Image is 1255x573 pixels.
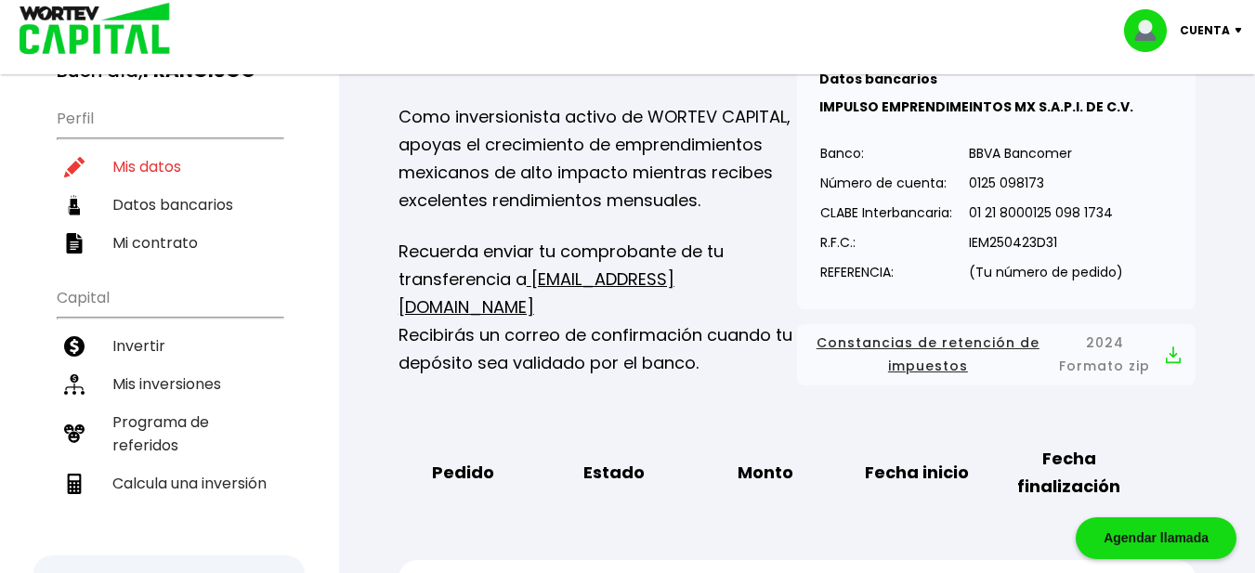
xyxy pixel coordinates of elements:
a: Mi contrato [57,224,282,262]
a: Mis datos [57,148,282,186]
a: Mis inversiones [57,365,282,403]
p: Cuenta [1180,17,1230,45]
a: Datos bancarios [57,186,282,224]
ul: Perfil [57,98,282,262]
a: Calcula una inversión [57,464,282,502]
a: [EMAIL_ADDRESS][DOMAIN_NAME] [399,267,674,319]
b: Fecha finalización [1005,445,1132,501]
b: Fecha inicio [865,459,969,487]
img: invertir-icon.b3b967d7.svg [64,336,85,357]
p: R.F.C.: [820,228,952,256]
img: inversiones-icon.6695dc30.svg [64,374,85,395]
p: Recuerda enviar tu comprobante de tu transferencia a Recibirás un correo de confirmación cuando t... [399,238,797,377]
b: IMPULSO EMPRENDIMEINTOS MX S.A.P.I. DE C.V. [819,98,1133,116]
p: Número de cuenta: [820,169,952,197]
img: profile-image [1124,9,1180,52]
p: 0125 098173 [969,169,1123,197]
p: REFERENCIA: [820,258,952,286]
b: Pedido [432,459,494,487]
p: Como inversionista activo de WORTEV CAPITAL, apoyas el crecimiento de emprendimientos mexicanos d... [399,103,797,215]
h2: Mis inversiones [399,43,797,80]
ul: Capital [57,277,282,549]
img: contrato-icon.f2db500c.svg [64,233,85,254]
div: Agendar llamada [1076,517,1236,559]
a: Invertir [57,327,282,365]
h3: Buen día, [57,59,282,83]
img: datos-icon.10cf9172.svg [64,195,85,215]
p: (Tu número de pedido) [969,258,1123,286]
img: calculadora-icon.17d418c4.svg [64,474,85,494]
p: 01 21 8000125 098 1734 [969,199,1123,227]
img: editar-icon.952d3147.svg [64,157,85,177]
span: Constancias de retención de impuestos [812,332,1044,378]
p: IEM250423D31 [969,228,1123,256]
b: Datos bancarios [819,70,937,88]
a: Programa de referidos [57,403,282,464]
b: Estado [583,459,645,487]
img: icon-down [1230,28,1255,33]
button: Constancias de retención de impuestos2024 Formato zip [812,332,1181,378]
p: Banco: [820,139,952,167]
p: CLABE Interbancaria: [820,199,952,227]
img: recomiendanos-icon.9b8e9327.svg [64,423,85,444]
b: Monto [738,459,793,487]
p: BBVA Bancomer [969,139,1123,167]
